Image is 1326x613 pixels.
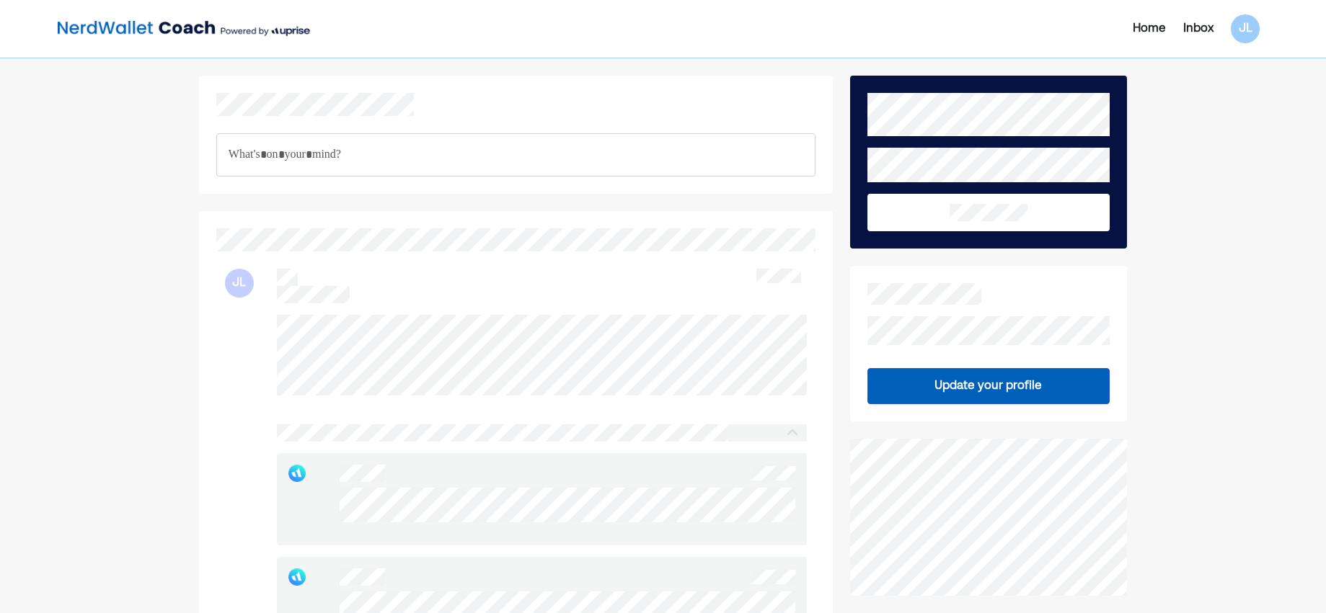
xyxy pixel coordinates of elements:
[1231,14,1260,43] div: JL
[1133,20,1166,37] div: Home
[867,368,1110,404] button: Update your profile
[225,269,254,297] div: JL
[216,133,816,176] div: Rich Text Editor. Editing area: main
[1183,20,1214,37] div: Inbox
